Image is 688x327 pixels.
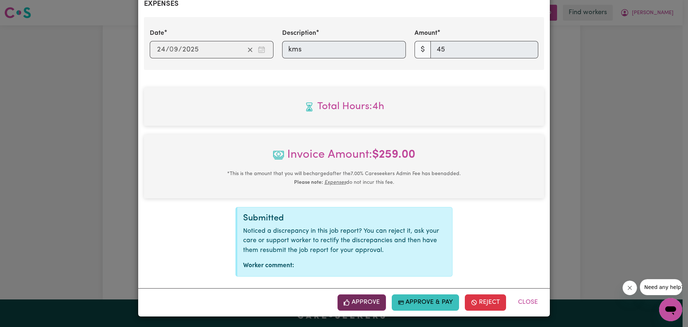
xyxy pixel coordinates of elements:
[243,214,284,223] span: Submitted
[157,44,166,55] input: --
[282,41,406,58] input: kms
[170,44,178,55] input: --
[150,99,538,114] span: Total hours worked: 4 hours
[182,44,199,55] input: ----
[392,294,459,310] button: Approve & Pay
[372,149,415,161] b: $ 259.00
[294,180,323,185] b: Please note:
[324,180,346,185] u: Expenses
[245,44,256,55] button: Clear date
[659,298,682,321] iframe: Button to launch messaging window
[243,262,294,269] strong: Worker comment:
[150,146,538,169] span: Invoice Amount:
[465,294,506,310] button: Reject
[337,294,386,310] button: Approve
[227,171,461,185] small: This is the amount that you will be charged after the 7.00 % Careseekers Admin Fee has been added...
[623,281,637,295] iframe: Close message
[415,41,431,58] span: $
[4,5,44,11] span: Need any help?
[150,29,164,38] label: Date
[243,227,446,255] p: Noticed a discrepancy in this job report? You can reject it, ask your care or support worker to r...
[415,29,437,38] label: Amount
[282,29,316,38] label: Description
[512,294,544,310] button: Close
[256,44,267,55] button: Enter the date of expense
[166,46,169,54] span: /
[169,46,174,53] span: 0
[640,279,682,295] iframe: Message from company
[178,46,182,54] span: /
